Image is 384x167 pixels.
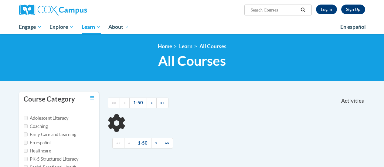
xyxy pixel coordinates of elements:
a: End [156,98,168,108]
a: Register [341,5,365,14]
a: Toggle collapse [90,95,94,101]
span: Engage [19,23,42,31]
a: Previous [124,138,134,149]
a: End [161,138,173,149]
input: Checkbox for Options [24,124,28,128]
label: Coaching [24,123,48,130]
a: En español [336,21,370,33]
input: Checkbox for Options [24,132,28,136]
span: » [151,100,153,105]
span: »» [165,140,169,145]
label: PK-5 Structured Literacy [24,156,79,162]
a: Begining [112,138,124,149]
div: Main menu [15,20,370,34]
a: Learn [78,20,105,34]
a: About [104,20,133,34]
span: « [124,100,126,105]
input: Checkbox for Options [24,116,28,120]
a: Explore [46,20,78,34]
a: All Courses [199,43,226,49]
a: Next [151,138,161,149]
label: Adolescent Literacy [24,115,69,122]
span: «« [116,140,121,145]
input: Checkbox for Options [24,157,28,161]
span: En español [340,24,366,30]
a: 1-50 [134,138,151,149]
input: Checkbox for Options [24,149,28,153]
a: Learn [179,43,192,49]
span: «« [112,100,116,105]
a: Next [147,98,157,108]
label: Healthcare [24,148,51,154]
img: Cox Campus [19,5,87,15]
button: Search [298,6,308,14]
span: Explore [49,23,74,31]
input: Checkbox for Options [24,141,28,145]
span: About [108,23,129,31]
h3: Course Category [24,95,75,104]
span: Activities [341,98,364,104]
a: Log In [316,5,337,14]
a: Home [158,43,172,49]
a: 1-50 [129,98,147,108]
span: « [128,140,130,145]
a: Cox Campus [19,5,128,15]
a: Begining [108,98,120,108]
label: Early Care and Learning [24,131,76,138]
span: Learn [82,23,101,31]
span: » [155,140,157,145]
label: En español [24,139,51,146]
a: Engage [15,20,46,34]
a: Previous [120,98,130,108]
span: All Courses [158,53,226,69]
span: »» [160,100,165,105]
input: Search Courses [250,6,298,14]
